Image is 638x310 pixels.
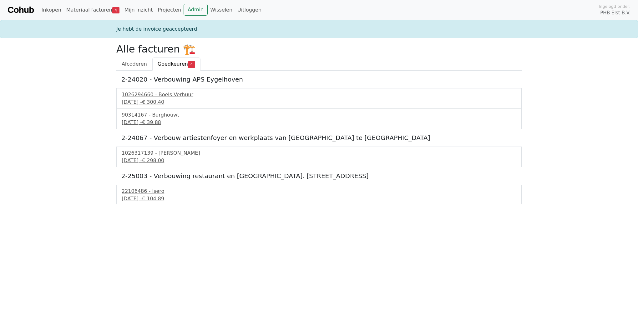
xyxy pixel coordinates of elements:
[122,195,516,202] div: [DATE] -
[142,119,161,125] span: € 39,88
[152,57,200,71] a: Goedkeuren4
[116,43,522,55] h2: Alle facturen 🏗️
[122,61,147,67] span: Afcoderen
[113,25,525,33] div: Je hebt de invoice geaccepteerd
[142,196,164,202] span: € 104,89
[122,91,516,98] div: 1026294660 - Boels Verhuur
[184,4,208,16] a: Admin
[122,119,516,126] div: [DATE] -
[122,111,516,119] div: 90314167 - Burghouwt
[121,76,517,83] h5: 2-24020 - Verbouwing APS Eygelhoven
[142,99,164,105] span: € 300,40
[599,3,630,9] span: Ingelogd onder:
[121,134,517,142] h5: 2-24067 - Verbouw artiestenfoyer en werkplaats van [GEOGRAPHIC_DATA] te [GEOGRAPHIC_DATA]
[121,172,517,180] h5: 2-25003 - Verbouwing restaurant en [GEOGRAPHIC_DATA]. [STREET_ADDRESS]
[64,4,122,16] a: Materiaal facturen4
[122,157,516,164] div: [DATE] -
[122,91,516,106] a: 1026294660 - Boels Verhuur[DATE] -€ 300,40
[122,98,516,106] div: [DATE] -
[39,4,63,16] a: Inkopen
[122,187,516,202] a: 22106486 - Isero[DATE] -€ 104,89
[208,4,235,16] a: Wisselen
[122,4,155,16] a: Mijn inzicht
[158,61,188,67] span: Goedkeuren
[112,7,119,13] span: 4
[122,149,516,157] div: 1026317139 - [PERSON_NAME]
[188,61,195,67] span: 4
[155,4,184,16] a: Projecten
[122,149,516,164] a: 1026317139 - [PERSON_NAME][DATE] -€ 298,00
[235,4,264,16] a: Uitloggen
[122,187,516,195] div: 22106486 - Isero
[8,2,34,17] a: Cohub
[600,9,630,17] span: PHB Elst B.V.
[116,57,152,71] a: Afcoderen
[122,111,516,126] a: 90314167 - Burghouwt[DATE] -€ 39,88
[142,157,164,163] span: € 298,00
